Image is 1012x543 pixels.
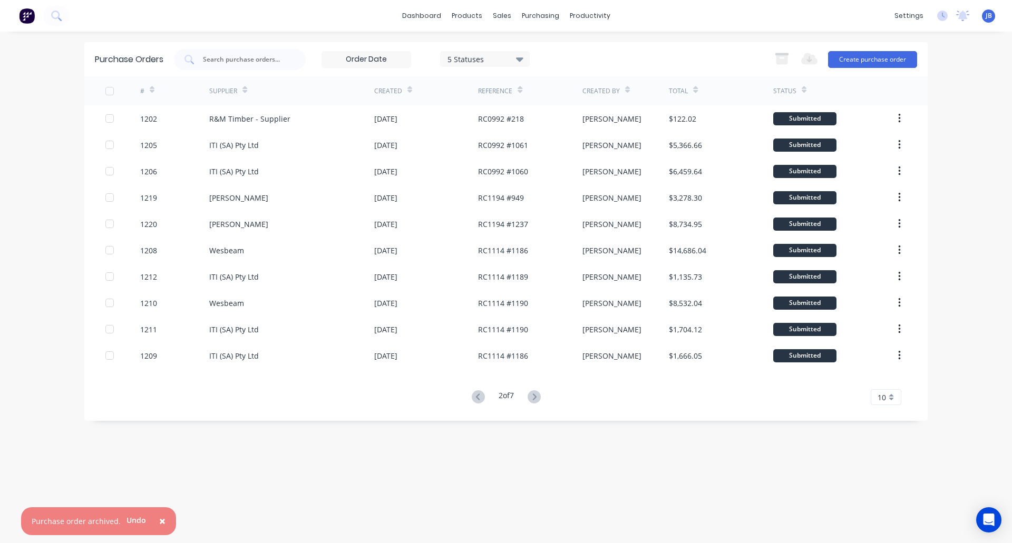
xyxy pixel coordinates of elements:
[582,113,641,124] div: [PERSON_NAME]
[582,271,641,282] div: [PERSON_NAME]
[374,271,397,282] div: [DATE]
[374,350,397,361] div: [DATE]
[565,8,616,24] div: productivity
[478,271,528,282] div: RC1114 #1189
[669,86,688,96] div: Total
[773,270,836,283] div: Submitted
[582,166,641,177] div: [PERSON_NAME]
[669,219,702,230] div: $8,734.95
[149,509,176,534] button: Close
[976,507,1001,532] div: Open Intercom Messenger
[773,349,836,362] div: Submitted
[669,166,702,177] div: $6,459.64
[374,166,397,177] div: [DATE]
[478,166,528,177] div: RC0992 #1060
[374,324,397,335] div: [DATE]
[209,350,259,361] div: ITI (SA) Pty Ltd
[773,323,836,336] div: Submitted
[140,219,157,230] div: 1220
[19,8,35,24] img: Factory
[140,140,157,151] div: 1205
[582,86,620,96] div: Created By
[499,390,514,405] div: 2 of 7
[140,324,157,335] div: 1211
[878,392,886,403] span: 10
[140,350,157,361] div: 1209
[773,297,836,310] div: Submitted
[374,140,397,151] div: [DATE]
[773,139,836,152] div: Submitted
[773,218,836,231] div: Submitted
[209,298,244,309] div: Wesbeam
[446,8,488,24] div: products
[140,245,157,256] div: 1208
[669,192,702,203] div: $3,278.30
[209,166,259,177] div: ITI (SA) Pty Ltd
[773,86,796,96] div: Status
[209,192,268,203] div: [PERSON_NAME]
[478,324,528,335] div: RC1114 #1190
[889,8,929,24] div: settings
[478,350,528,361] div: RC1114 #1186
[669,113,696,124] div: $122.02
[669,298,702,309] div: $8,532.04
[209,271,259,282] div: ITI (SA) Pty Ltd
[773,165,836,178] div: Submitted
[374,245,397,256] div: [DATE]
[773,191,836,204] div: Submitted
[517,8,565,24] div: purchasing
[669,324,702,335] div: $1,704.12
[140,113,157,124] div: 1202
[478,192,524,203] div: RC1194 #949
[669,245,706,256] div: $14,686.04
[209,219,268,230] div: [PERSON_NAME]
[374,298,397,309] div: [DATE]
[209,113,290,124] div: R&M Timber - Supplier
[202,54,289,65] input: Search purchase orders...
[209,86,237,96] div: Supplier
[582,192,641,203] div: [PERSON_NAME]
[669,271,702,282] div: $1,135.73
[478,245,528,256] div: RC1114 #1186
[374,113,397,124] div: [DATE]
[582,245,641,256] div: [PERSON_NAME]
[986,11,992,21] span: JB
[582,298,641,309] div: [PERSON_NAME]
[140,298,157,309] div: 1210
[582,219,641,230] div: [PERSON_NAME]
[32,516,121,527] div: Purchase order archived.
[140,271,157,282] div: 1212
[478,86,512,96] div: Reference
[669,140,702,151] div: $5,366.66
[209,324,259,335] div: ITI (SA) Pty Ltd
[121,512,152,528] button: Undo
[488,8,517,24] div: sales
[447,53,523,64] div: 5 Statuses
[95,53,163,66] div: Purchase Orders
[582,350,641,361] div: [PERSON_NAME]
[478,140,528,151] div: RC0992 #1061
[478,298,528,309] div: RC1114 #1190
[582,324,641,335] div: [PERSON_NAME]
[828,51,917,68] button: Create purchase order
[397,8,446,24] a: dashboard
[159,514,166,528] span: ×
[582,140,641,151] div: [PERSON_NAME]
[209,245,244,256] div: Wesbeam
[773,244,836,257] div: Submitted
[478,219,528,230] div: RC1194 #1237
[209,140,259,151] div: ITI (SA) Pty Ltd
[322,52,411,67] input: Order Date
[478,113,524,124] div: RC0992 #218
[140,166,157,177] div: 1206
[374,86,402,96] div: Created
[374,192,397,203] div: [DATE]
[669,350,702,361] div: $1,666.05
[140,192,157,203] div: 1219
[773,112,836,125] div: Submitted
[374,219,397,230] div: [DATE]
[140,86,144,96] div: #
